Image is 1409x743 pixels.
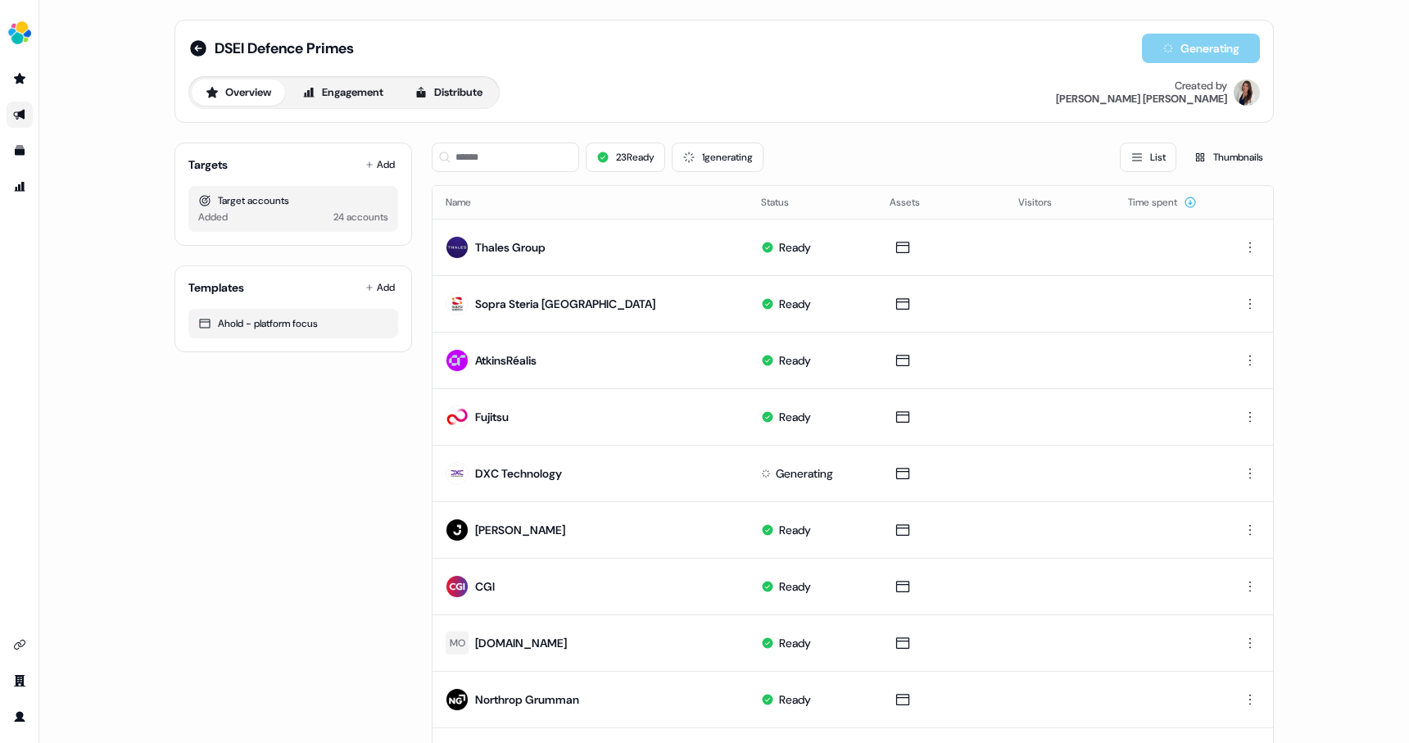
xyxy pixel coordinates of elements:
[776,465,833,482] div: Generating
[362,276,398,299] button: Add
[475,296,655,312] div: Sopra Steria [GEOGRAPHIC_DATA]
[586,143,665,172] button: 23Ready
[446,188,491,217] button: Name
[475,635,567,651] div: [DOMAIN_NAME]
[1120,143,1176,172] button: List
[188,156,228,173] div: Targets
[7,66,33,92] a: Go to prospects
[475,465,562,482] div: DXC Technology
[779,296,811,312] div: Ready
[198,193,388,209] div: Target accounts
[401,79,496,106] button: Distribute
[7,138,33,164] a: Go to templates
[1128,188,1197,217] button: Time spent
[779,578,811,595] div: Ready
[761,188,809,217] button: Status
[779,522,811,538] div: Ready
[1234,79,1260,106] img: Kelly
[1183,143,1274,172] button: Thumbnails
[192,79,285,106] button: Overview
[1056,93,1227,106] div: [PERSON_NAME] [PERSON_NAME]
[475,239,546,256] div: Thales Group
[475,522,565,538] div: [PERSON_NAME]
[7,632,33,658] a: Go to integrations
[188,279,244,296] div: Templates
[198,315,388,332] div: Ahold - platform focus
[672,143,763,172] button: 1generating
[779,409,811,425] div: Ready
[877,186,1005,219] th: Assets
[7,668,33,694] a: Go to team
[779,352,811,369] div: Ready
[333,209,388,225] div: 24 accounts
[288,79,397,106] button: Engagement
[215,39,354,58] span: DSEI Defence Primes
[7,102,33,128] a: Go to outbound experience
[779,635,811,651] div: Ready
[779,239,811,256] div: Ready
[7,704,33,730] a: Go to profile
[1175,79,1227,93] div: Created by
[475,578,495,595] div: CGI
[779,691,811,708] div: Ready
[475,691,579,708] div: Northrop Grumman
[475,352,537,369] div: AtkinsRéalis
[450,635,465,651] div: MO
[475,409,509,425] div: Fujitsu
[1018,188,1071,217] button: Visitors
[362,153,398,176] button: Add
[198,209,228,225] div: Added
[7,174,33,200] a: Go to attribution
